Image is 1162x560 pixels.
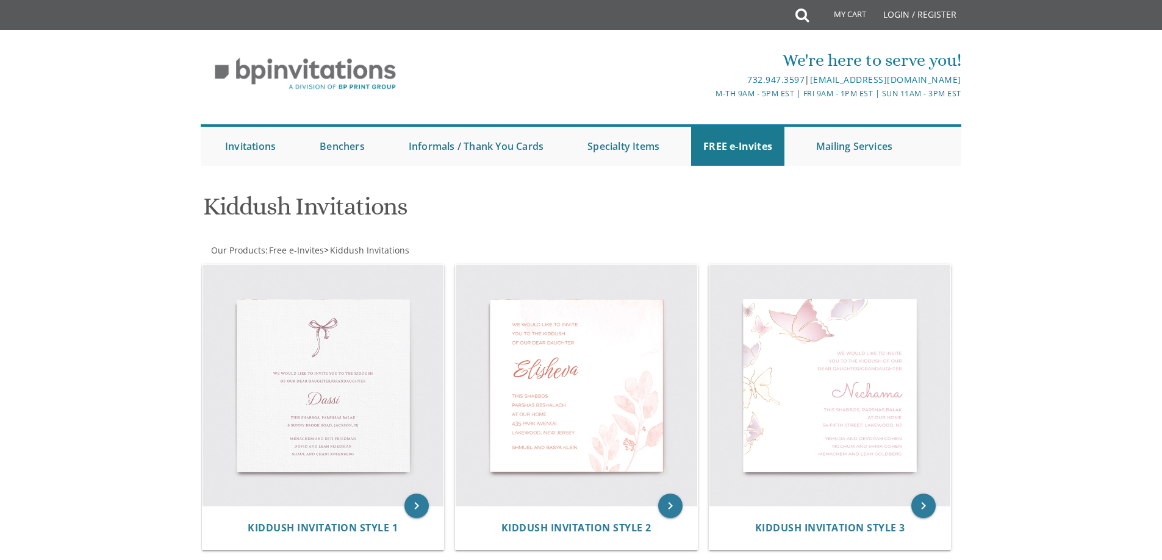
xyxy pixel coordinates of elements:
div: | [455,73,961,87]
a: Mailing Services [804,127,905,166]
div: M-Th 9am - 5pm EST | Fri 9am - 1pm EST | Sun 11am - 3pm EST [455,87,961,100]
a: keyboard_arrow_right [658,494,683,518]
div: : [201,244,581,257]
img: BP Invitation Loft [201,49,410,99]
div: We're here to serve you! [455,48,961,73]
h1: Kiddush Invitations [203,193,701,229]
span: Kiddush Invitation Style 2 [501,521,651,534]
a: [EMAIL_ADDRESS][DOMAIN_NAME] [810,74,961,85]
a: Kiddush Invitation Style 1 [248,522,398,534]
a: Benchers [307,127,377,166]
a: Invitations [213,127,288,166]
span: Kiddush Invitation Style 3 [755,521,905,534]
span: Kiddush Invitations [330,244,409,256]
img: Kiddush Invitation Style 2 [456,265,697,506]
a: Kiddush Invitations [329,244,409,256]
span: Kiddush Invitation Style 1 [248,521,398,534]
span: Free e-Invites [269,244,324,256]
a: Informals / Thank You Cards [396,127,556,166]
img: Kiddush Invitation Style 3 [709,265,951,506]
a: Our Products [210,244,265,256]
a: 732.947.3597 [747,74,805,85]
a: FREE e-Invites [691,127,784,166]
a: Specialty Items [575,127,672,166]
a: Free e-Invites [268,244,324,256]
a: keyboard_arrow_right [911,494,936,518]
a: Kiddush Invitation Style 3 [755,522,905,534]
a: My Cart [808,1,875,32]
span: > [324,244,409,256]
img: Kiddush Invitation Style 1 [203,265,444,506]
a: keyboard_arrow_right [404,494,429,518]
a: Kiddush Invitation Style 2 [501,522,651,534]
